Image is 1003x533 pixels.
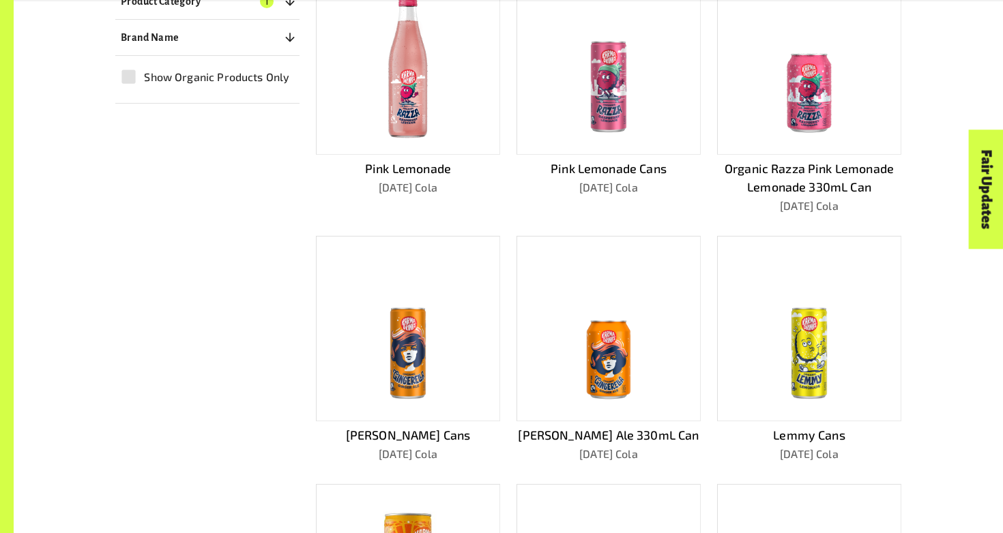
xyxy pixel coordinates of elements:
[717,236,901,462] a: Lemmy Cans[DATE] Cola
[717,198,901,214] p: [DATE] Cola
[316,426,500,444] p: [PERSON_NAME] Cans
[517,159,701,178] p: Pink Lemonade Cans
[517,179,701,196] p: [DATE] Cola
[316,236,500,462] a: [PERSON_NAME] Cans[DATE] Cola
[517,446,701,462] p: [DATE] Cola
[115,25,300,50] button: Brand Name
[517,236,701,462] a: [PERSON_NAME] Ale 330mL Can[DATE] Cola
[316,159,500,178] p: Pink Lemonade
[517,426,701,444] p: [PERSON_NAME] Ale 330mL Can
[717,159,901,196] p: Organic Razza Pink Lemonade Lemonade 330mL Can
[144,69,289,85] span: Show Organic Products Only
[316,179,500,196] p: [DATE] Cola
[717,426,901,444] p: Lemmy Cans
[316,446,500,462] p: [DATE] Cola
[717,446,901,462] p: [DATE] Cola
[121,29,179,46] p: Brand Name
